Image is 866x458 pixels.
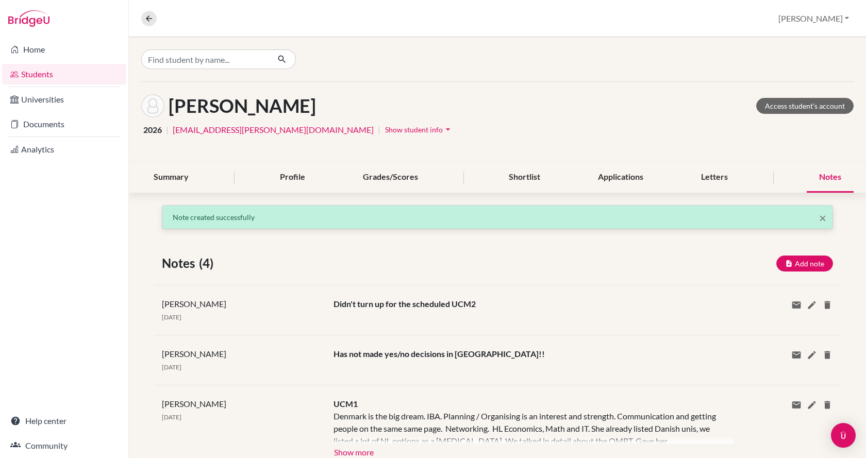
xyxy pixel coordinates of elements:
[162,349,226,359] span: [PERSON_NAME]
[378,124,380,136] span: |
[199,254,218,273] span: (4)
[831,423,856,448] div: Open Intercom Messenger
[351,162,430,193] div: Grades/Scores
[143,124,162,136] span: 2026
[162,363,181,371] span: [DATE]
[756,98,854,114] a: Access student's account
[2,435,126,456] a: Community
[385,125,443,134] span: Show student info
[268,162,318,193] div: Profile
[334,299,476,309] span: Didn't turn up for the scheduled UCM2
[385,122,454,138] button: Show student infoarrow_drop_down
[334,349,545,359] span: Has not made yes/no decisions in [GEOGRAPHIC_DATA]!!
[173,124,374,136] a: [EMAIL_ADDRESS][PERSON_NAME][DOMAIN_NAME]
[774,9,854,28] button: [PERSON_NAME]
[2,114,126,134] a: Documents
[8,10,49,27] img: Bridge-U
[689,162,740,193] div: Letters
[807,162,854,193] div: Notes
[173,212,822,223] p: Note created successfully
[2,39,126,60] a: Home
[141,94,164,117] img: Janka Reiser's avatar
[496,162,553,193] div: Shortlist
[334,399,358,409] span: UCM1
[162,313,181,321] span: [DATE]
[2,89,126,110] a: Universities
[334,410,719,444] div: Denmark is the big dream. IBA. Planning / Organising is an interest and strength. Communication a...
[162,299,226,309] span: [PERSON_NAME]
[2,411,126,431] a: Help center
[141,49,269,69] input: Find student by name...
[162,399,226,409] span: [PERSON_NAME]
[2,139,126,160] a: Analytics
[819,210,826,225] span: ×
[2,64,126,84] a: Students
[141,162,201,193] div: Summary
[166,124,169,136] span: |
[162,254,199,273] span: Notes
[443,124,453,134] i: arrow_drop_down
[776,256,833,272] button: Add note
[819,212,826,224] button: Close
[169,95,316,117] h1: [PERSON_NAME]
[162,413,181,421] span: [DATE]
[586,162,656,193] div: Applications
